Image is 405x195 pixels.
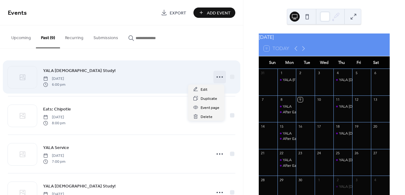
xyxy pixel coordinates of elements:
[36,25,60,48] button: Past (9)
[207,10,231,16] span: Add Event
[60,25,88,48] button: Recurring
[43,106,71,113] span: Eats: Chipotle
[193,8,235,18] button: Add Event
[201,86,207,93] span: Edit
[261,71,265,75] div: 31
[335,97,340,102] div: 11
[261,177,265,182] div: 28
[354,177,359,182] div: 3
[283,104,292,109] div: YALA
[88,25,123,48] button: Submissions
[8,7,27,19] span: Events
[277,104,296,109] div: YALA
[373,151,377,156] div: 27
[43,82,65,87] span: 6:00 pm
[43,67,116,74] a: YALA [DEMOGRAPHIC_DATA] Study!
[43,76,65,82] span: [DATE]
[201,95,217,102] span: Duplicate
[6,25,36,48] button: Upcoming
[264,56,281,69] div: Sun
[354,151,359,156] div: 26
[283,136,328,141] div: After Eats @ Raising Cane's
[335,177,340,182] div: 2
[298,151,302,156] div: 23
[298,97,302,102] div: 9
[333,77,352,83] div: YALA Bible Study
[317,151,321,156] div: 24
[279,151,284,156] div: 22
[43,120,65,126] span: 8:00 pm
[261,151,265,156] div: 21
[333,157,352,163] div: YALA Bible Study
[43,159,65,164] span: 7:00 pm
[367,56,385,69] div: Sat
[277,157,296,163] div: YALA
[354,97,359,102] div: 12
[333,104,352,109] div: YALA Bible Study
[201,105,219,111] span: Event page
[261,124,265,129] div: 14
[277,77,296,83] div: YALA (First Monday)
[279,177,284,182] div: 29
[201,114,212,120] span: Delete
[43,183,116,190] span: YALA [DEMOGRAPHIC_DATA] Study!
[283,157,292,163] div: YALA
[333,184,352,189] div: YALA Bible Study
[339,77,400,83] div: YALA [DEMOGRAPHIC_DATA] Study
[277,136,296,141] div: After Eats @ Raising Cane's
[43,182,116,190] a: YALA [DEMOGRAPHIC_DATA] Study!
[298,56,315,69] div: Tue
[281,56,298,69] div: Mon
[279,71,284,75] div: 1
[43,144,69,151] a: YALA Service
[279,97,284,102] div: 8
[283,163,334,168] div: After Eats @ Hopdoddy Burger
[283,110,346,115] div: After Eats @ [PERSON_NAME]'s Tacos
[298,124,302,129] div: 16
[317,177,321,182] div: 1
[354,71,359,75] div: 5
[259,33,390,41] div: [DATE]
[317,71,321,75] div: 3
[335,151,340,156] div: 25
[43,153,65,159] span: [DATE]
[317,97,321,102] div: 10
[170,10,186,16] span: Export
[261,97,265,102] div: 7
[373,97,377,102] div: 13
[279,124,284,129] div: 15
[335,124,340,129] div: 18
[43,105,71,113] a: Eats: Chipotle
[317,124,321,129] div: 17
[335,71,340,75] div: 4
[283,77,314,83] div: YALA (First [DATE])
[298,177,302,182] div: 30
[277,131,296,136] div: YALA
[283,131,292,136] div: YALA
[43,68,116,74] span: YALA [DEMOGRAPHIC_DATA] Study!
[339,157,400,163] div: YALA [DEMOGRAPHIC_DATA] Study
[354,124,359,129] div: 19
[156,8,191,18] a: Export
[339,184,400,189] div: YALA [DEMOGRAPHIC_DATA] Study
[373,71,377,75] div: 6
[339,104,400,109] div: YALA [DEMOGRAPHIC_DATA] Study
[373,177,377,182] div: 4
[277,163,296,168] div: After Eats @ Hopdoddy Burger
[43,115,65,120] span: [DATE]
[333,56,350,69] div: Thu
[333,131,352,136] div: YALA Bible Study
[277,110,296,115] div: After Eats @ Torchy's Tacos
[373,124,377,129] div: 20
[298,71,302,75] div: 2
[339,131,400,136] div: YALA [DEMOGRAPHIC_DATA] Study
[316,56,333,69] div: Wed
[350,56,367,69] div: Fri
